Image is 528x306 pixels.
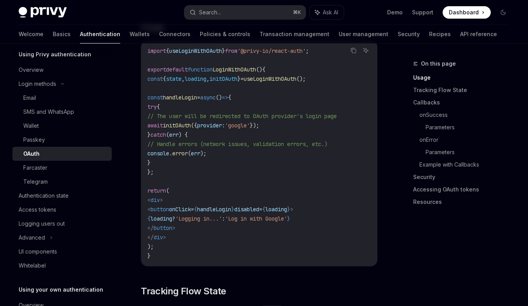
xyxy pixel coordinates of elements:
[225,215,287,222] span: 'Log in with Google'
[19,205,56,214] div: Access tokens
[166,75,182,82] span: state
[413,196,516,208] a: Resources
[234,206,259,213] span: disabled
[12,105,112,119] a: SMS and WhatsApp
[206,75,209,82] span: ,
[80,25,120,43] a: Authentication
[225,122,250,129] span: 'google'
[178,131,188,138] span: ) {
[19,233,45,242] div: Advanced
[172,224,175,231] span: >
[287,215,290,222] span: }
[147,224,154,231] span: </
[19,219,65,228] div: Logging users out
[147,122,163,129] span: await
[147,215,151,222] span: {
[426,146,516,158] a: Parameters
[413,171,516,183] a: Security
[147,131,151,138] span: }
[413,183,516,196] a: Accessing OAuth tokens
[130,25,150,43] a: Wallets
[166,131,169,138] span: (
[419,134,516,146] a: onError
[19,261,46,270] div: Whitelabel
[166,47,169,54] span: {
[262,66,265,73] span: {
[216,94,222,101] span: ()
[147,66,166,73] span: export
[166,187,169,194] span: (
[12,91,112,105] a: Email
[194,206,197,213] span: {
[200,25,250,43] a: Policies & controls
[185,75,206,82] span: loading
[287,206,290,213] span: }
[225,47,237,54] span: from
[244,75,296,82] span: useLoginWithOAuth
[197,122,225,129] span: provider:
[339,25,388,43] a: User management
[169,206,191,213] span: onClick
[163,94,197,101] span: handleLogin
[348,45,358,56] button: Copy the contents from the code block
[213,66,256,73] span: LoginWithOAuth
[19,247,57,256] div: UI components
[169,150,172,157] span: .
[293,9,301,16] span: ⌘ K
[175,215,222,222] span: 'Logging in...'
[147,252,151,259] span: }
[222,94,228,101] span: =>
[147,150,169,157] span: console
[413,96,516,109] a: Callbacks
[12,189,112,203] a: Authentication state
[361,45,371,56] button: Ask AI
[19,65,43,75] div: Overview
[387,9,403,16] a: Demo
[429,25,451,43] a: Recipes
[199,8,221,17] div: Search...
[154,234,163,241] span: div
[197,94,200,101] span: =
[231,206,234,213] span: }
[163,75,166,82] span: {
[200,94,216,101] span: async
[163,122,191,129] span: initOAuth
[259,206,262,213] span: =
[460,25,497,43] a: API reference
[19,25,43,43] a: Welcome
[188,66,213,73] span: function
[154,224,172,231] span: button
[23,163,47,172] div: Farcaster
[256,66,262,73] span: ()
[147,47,166,54] span: import
[151,131,166,138] span: catch
[163,234,166,241] span: >
[188,150,191,157] span: (
[147,187,166,194] span: return
[262,206,265,213] span: {
[209,75,237,82] span: initOAuth
[222,47,225,54] span: }
[12,245,112,259] a: UI components
[310,5,344,19] button: Ask AI
[12,203,112,217] a: Access tokens
[23,135,45,144] div: Passkey
[151,206,169,213] span: button
[19,7,67,18] img: dark logo
[296,75,306,82] span: ();
[169,47,222,54] span: useLoginWithOAuth
[147,113,337,120] span: // The user will be redirected to OAuth provider's login page
[169,131,178,138] span: err
[12,147,112,161] a: OAuth
[12,133,112,147] a: Passkey
[191,122,197,129] span: ({
[12,161,112,175] a: Farcaster
[419,158,516,171] a: Example with Callbacks
[184,5,306,19] button: Search...⌘K
[191,206,194,213] span: =
[412,9,433,16] a: Support
[398,25,420,43] a: Security
[250,122,259,129] span: });
[147,234,154,241] span: </
[147,169,154,176] span: };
